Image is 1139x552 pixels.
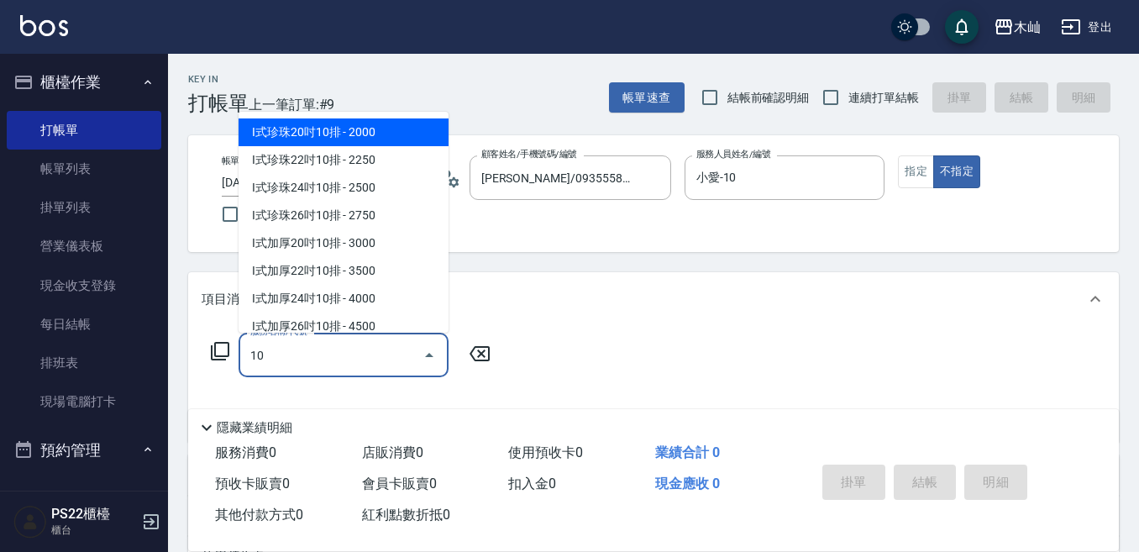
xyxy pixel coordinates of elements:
div: 項目消費 [188,272,1119,326]
span: 預收卡販賣 0 [215,476,290,492]
a: 掛單列表 [7,188,161,227]
button: 木屾 [987,10,1047,45]
h3: 打帳單 [188,92,249,115]
span: 業績合計 0 [655,444,720,460]
span: I式加厚20吋10排 - 3000 [239,229,449,257]
a: 每日結帳 [7,305,161,344]
span: 紅利點數折抵 0 [362,507,450,523]
p: 櫃台 [51,523,137,538]
label: 顧客姓名/手機號碼/編號 [481,148,577,160]
span: I式珍珠20吋10排 - 2000 [239,118,449,146]
span: I式加厚26吋10排 - 4500 [239,313,449,340]
button: 帳單速查 [609,82,685,113]
span: 連續打單結帳 [848,89,919,107]
span: I式珍珠26吋10排 - 2750 [239,202,449,229]
button: 指定 [898,155,934,188]
a: 現金收支登錄 [7,266,161,305]
span: 服務消費 0 [215,444,276,460]
button: 不指定 [933,155,980,188]
span: I式珍珠24吋10排 - 2500 [239,174,449,202]
h5: PS22櫃檯 [51,506,137,523]
a: 帳單列表 [7,150,161,188]
p: 隱藏業績明細 [217,419,292,437]
button: 預約管理 [7,428,161,472]
img: Logo [20,15,68,36]
a: 預約管理 [7,478,161,517]
a: 營業儀表板 [7,227,161,265]
button: Close [416,342,443,369]
img: Person [13,505,47,539]
div: 木屾 [1014,17,1041,38]
input: YYYY/MM/DD hh:mm [222,169,386,197]
a: 排班表 [7,344,161,382]
p: 項目消費 [202,291,252,308]
span: 現金應收 0 [655,476,720,492]
h2: Key In [188,74,249,85]
span: I式珍珠22吋10排 - 2250 [239,146,449,174]
a: 打帳單 [7,111,161,150]
span: 上一筆訂單:#9 [249,94,335,115]
button: save [945,10,979,44]
span: I式加厚24吋10排 - 4000 [239,285,449,313]
span: 結帳前確認明細 [727,89,810,107]
span: 使用預收卡 0 [508,444,583,460]
label: 帳單日期 [222,155,257,167]
label: 服務人員姓名/編號 [696,148,770,160]
span: 扣入金 0 [508,476,556,492]
button: 櫃檯作業 [7,60,161,104]
span: I式加厚22吋10排 - 3500 [239,257,449,285]
span: 店販消費 0 [362,444,423,460]
button: 登出 [1054,12,1119,43]
a: 現場電腦打卡 [7,382,161,421]
span: 其他付款方式 0 [215,507,303,523]
span: 會員卡販賣 0 [362,476,437,492]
